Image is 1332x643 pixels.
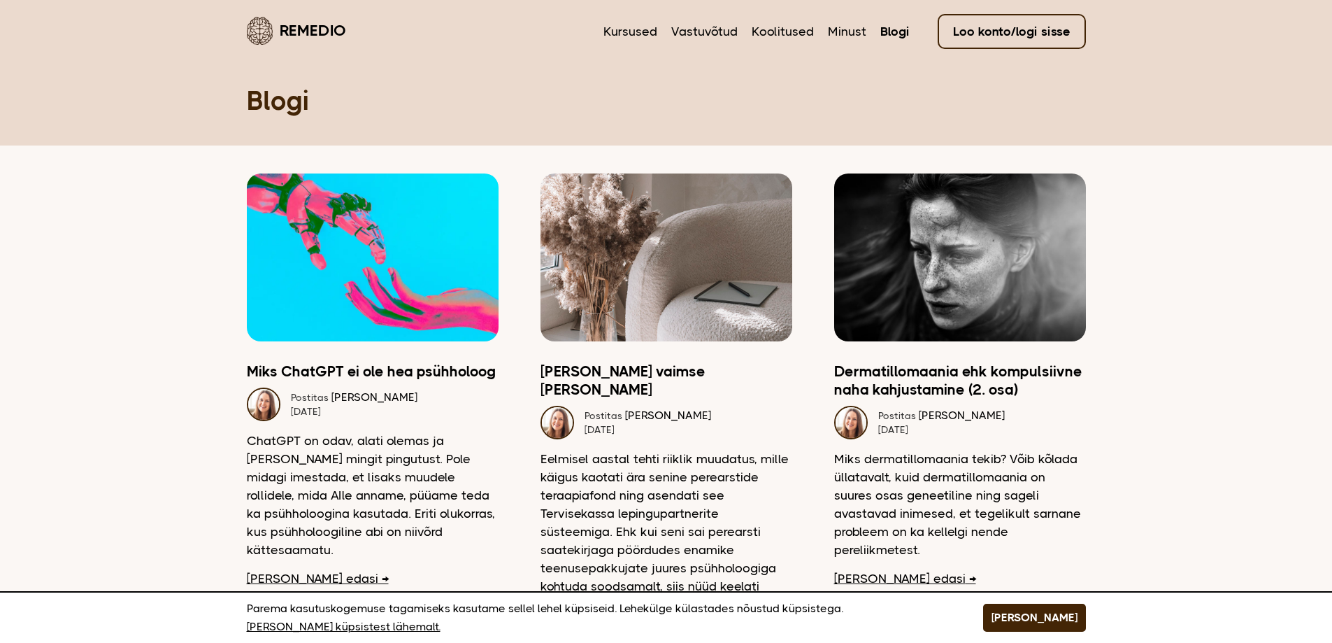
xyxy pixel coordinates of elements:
div: [PERSON_NAME] [585,409,711,423]
img: Remedio logo [247,17,273,45]
a: [PERSON_NAME] edasi [834,570,976,588]
div: [DATE] [291,404,417,418]
a: Dermatillomaania ehk kompulsiivne naha kahjustamine (2. osa) [834,362,1086,399]
div: [PERSON_NAME] [878,409,1005,423]
button: [PERSON_NAME] [983,604,1086,632]
a: [PERSON_NAME] küpsistest lähemalt. [247,618,441,636]
a: [PERSON_NAME] vaimse [PERSON_NAME] [540,362,792,399]
img: Dagmar naeratamas [834,406,868,439]
a: Koolitused [752,22,814,41]
div: [DATE] [878,423,1005,437]
img: Dagmar naeratamas [540,406,574,439]
h1: Blogi [247,84,1086,118]
a: Blogi [880,22,910,41]
p: Eelmisel aastal tehti riiklik muudatus, mille käigus kaotati ära senine perearstide teraapiafond ... [540,450,792,614]
a: Kursused [603,22,657,41]
p: Parema kasutuskogemuse tagamiseks kasutame sellel lehel küpsiseid. Lehekülge külastades nõustud k... [247,600,948,636]
a: [PERSON_NAME] edasi [247,570,389,588]
p: ChatGPT on odav, alati olemas ja [PERSON_NAME] mingit pingutust. Pole midagi imestada, et lisaks ... [247,432,499,559]
p: Miks dermatillomaania tekib? Võib kõlada üllatavalt, kuid dermatillomaania on suures osas geneeti... [834,450,1086,559]
a: Remedio [247,14,346,47]
a: Vastuvõtud [671,22,738,41]
a: Minust [828,22,866,41]
div: [PERSON_NAME] [291,390,417,404]
img: Dagmar naeratamas [247,388,280,421]
img: Inimese ja roboti käsi kokku puutumas [247,174,499,341]
img: Mureliku näoga naine vaatamas kõrvale [834,174,1086,341]
div: [DATE] [585,423,711,437]
img: Beež diivan märkmikuga [540,174,792,341]
a: Miks ChatGPT ei ole hea psühholoog [247,362,499,381]
a: Loo konto/logi sisse [938,14,1086,49]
